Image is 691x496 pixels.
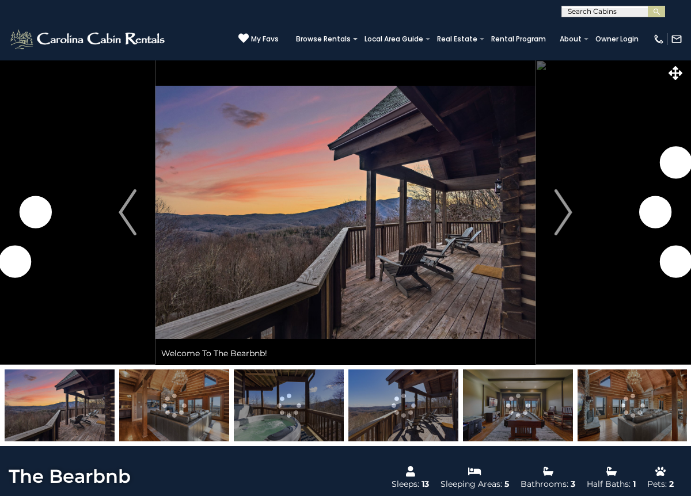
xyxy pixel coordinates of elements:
img: 163529436 [348,369,458,441]
a: Browse Rentals [290,31,356,47]
a: Owner Login [590,31,644,47]
button: Next [536,60,591,365]
img: 163977593 [5,369,115,441]
img: 163977595 [578,369,688,441]
img: phone-regular-white.png [653,33,665,45]
img: 163529446 [234,369,344,441]
img: arrow [555,189,572,235]
img: arrow [119,189,136,235]
img: White-1-2.png [9,28,168,51]
div: Welcome To The Bearbnb! [155,342,536,365]
span: My Favs [251,34,279,44]
button: Previous [100,60,155,365]
img: 163529410 [463,369,573,441]
a: Real Estate [431,31,483,47]
a: Local Area Guide [359,31,429,47]
a: About [554,31,587,47]
img: 163977591 [119,369,229,441]
img: mail-regular-white.png [671,33,682,45]
a: My Favs [238,33,279,45]
a: Rental Program [485,31,552,47]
